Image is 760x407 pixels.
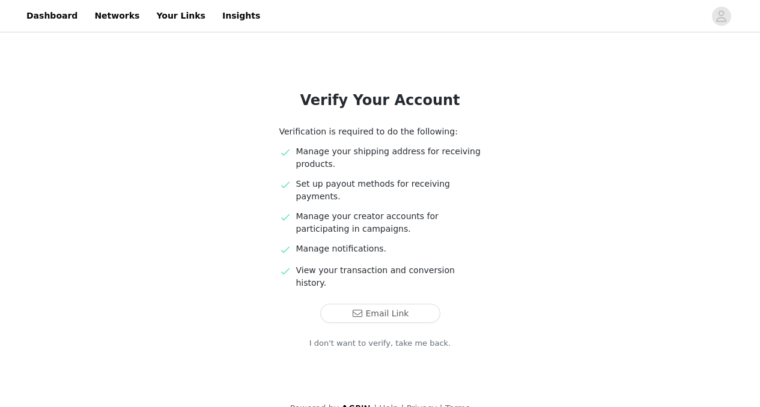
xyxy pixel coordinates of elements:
[716,7,727,26] div: avatar
[320,304,440,323] button: Email Link
[309,337,451,349] a: I don't want to verify, take me back.
[149,2,213,29] a: Your Links
[296,243,481,255] p: Manage notifications.
[215,2,267,29] a: Insights
[296,210,481,235] p: Manage your creator accounts for participating in campaigns.
[296,145,481,170] p: Manage your shipping address for receiving products.
[279,125,481,138] p: Verification is required to do the following:
[19,2,85,29] a: Dashboard
[251,89,510,111] h1: Verify Your Account
[87,2,147,29] a: Networks
[296,178,481,203] p: Set up payout methods for receiving payments.
[296,264,481,289] p: View your transaction and conversion history.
